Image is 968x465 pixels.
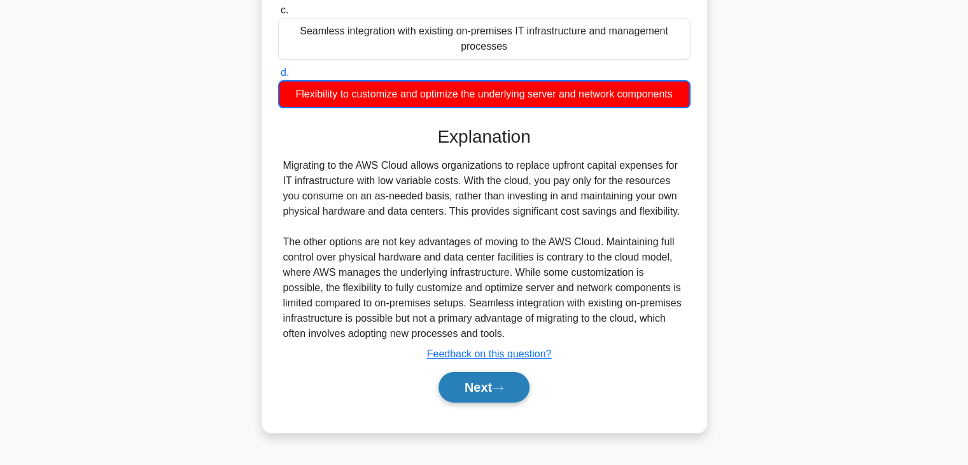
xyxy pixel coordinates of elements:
button: Next [438,372,530,403]
h3: Explanation [286,126,683,148]
span: d. [281,67,289,78]
div: Seamless integration with existing on-premises IT infrastructure and management processes [278,18,691,60]
div: Migrating to the AWS Cloud allows organizations to replace upfront capital expenses for IT infras... [283,158,685,341]
div: Flexibility to customize and optimize the underlying server and network components [278,80,691,108]
span: c. [281,4,288,15]
a: Feedback on this question? [427,348,552,359]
